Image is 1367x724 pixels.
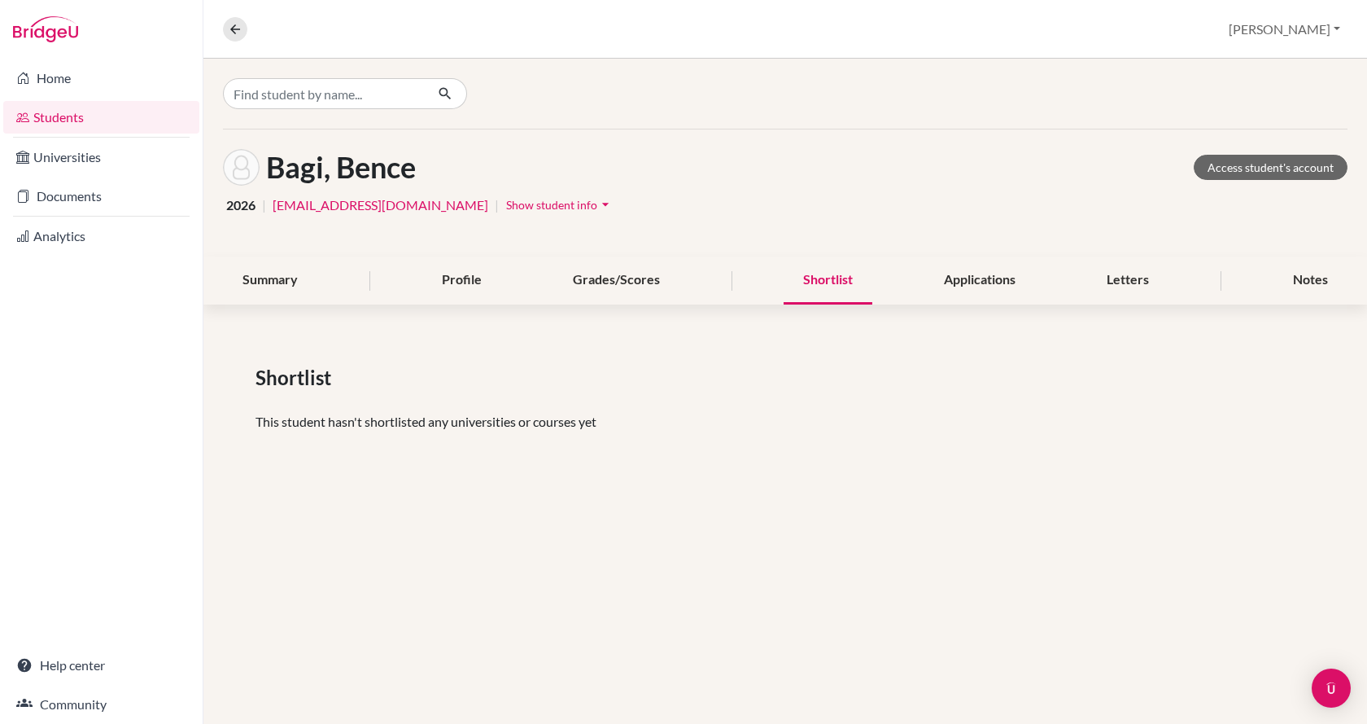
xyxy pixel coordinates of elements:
[266,150,416,185] h1: Bagi, Bence
[3,101,199,134] a: Students
[495,195,499,215] span: |
[1087,257,1168,305] div: Letters
[3,141,199,173] a: Universities
[1273,257,1347,305] div: Notes
[506,198,597,212] span: Show student info
[3,62,199,94] a: Home
[422,257,501,305] div: Profile
[553,257,679,305] div: Grades/Scores
[262,195,266,215] span: |
[1221,14,1347,45] button: [PERSON_NAME]
[223,78,425,109] input: Find student by name...
[255,363,338,393] span: Shortlist
[784,257,872,305] div: Shortlist
[3,180,199,213] a: Documents
[1312,669,1351,708] div: Open Intercom Messenger
[505,192,614,217] button: Show student infoarrow_drop_down
[924,257,1035,305] div: Applications
[255,412,1315,432] p: This student hasn't shortlisted any universities or courses yet
[3,220,199,252] a: Analytics
[223,257,317,305] div: Summary
[226,195,255,215] span: 2026
[1194,155,1347,180] a: Access student's account
[13,16,78,42] img: Bridge-U
[597,196,614,213] i: arrow_drop_down
[273,195,488,215] a: [EMAIL_ADDRESS][DOMAIN_NAME]
[3,649,199,682] a: Help center
[223,149,260,186] img: Bence Bagi's avatar
[3,688,199,721] a: Community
